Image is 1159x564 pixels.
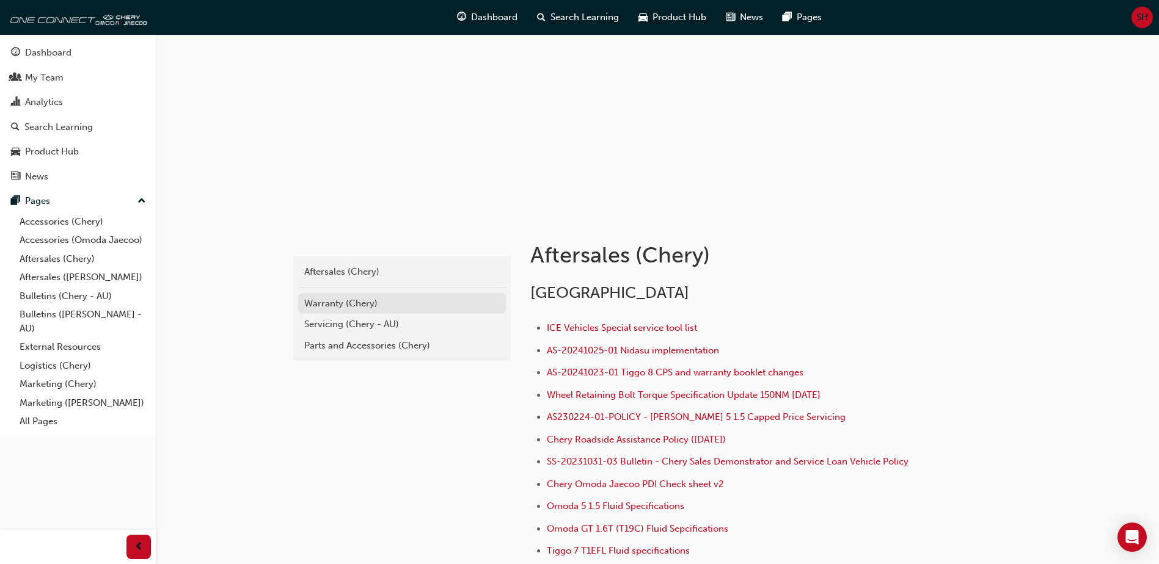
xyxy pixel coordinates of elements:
span: [GEOGRAPHIC_DATA] [530,283,689,302]
div: Servicing (Chery - AU) [304,317,500,331]
button: SH [1132,7,1153,28]
a: All Pages [15,412,151,431]
a: Aftersales (Chery) [298,261,506,283]
span: news-icon [726,10,735,25]
a: Omoda GT 1.6T (T19C) Fluid Sepcifications [547,523,728,534]
a: Omoda 5 1.5 Fluid Specifications [547,501,684,512]
button: Pages [5,190,151,212]
span: prev-icon [134,540,144,555]
div: Open Intercom Messenger [1117,522,1147,552]
button: DashboardMy TeamAnalyticsSearch LearningProduct HubNews [5,39,151,190]
a: car-iconProduct Hub [629,5,716,30]
a: AS230224-01-POLICY - [PERSON_NAME] 5 1.5 Capped Price Servicing [547,411,846,422]
span: pages-icon [11,196,20,207]
a: Tiggo 7 T1EFL Fluid specifications [547,545,690,556]
div: News [25,170,48,184]
a: Product Hub [5,140,151,163]
h1: Aftersales (Chery) [530,242,931,269]
a: ICE Vehicles Special service tool list [547,322,697,333]
a: Logistics (Chery) [15,356,151,375]
a: guage-iconDashboard [447,5,527,30]
span: Search Learning [550,10,619,24]
div: Search Learning [24,120,93,134]
span: people-icon [11,73,20,84]
span: car-icon [638,10,648,25]
a: Dashboard [5,42,151,64]
span: up-icon [137,193,146,209]
a: Aftersales (Chery) [15,250,151,269]
a: Servicing (Chery - AU) [298,314,506,335]
a: Bulletins (Chery - AU) [15,287,151,306]
a: search-iconSearch Learning [527,5,629,30]
span: Pages [797,10,822,24]
a: Wheel Retaining Bolt Torque Specification Update 150NM [DATE] [547,389,821,400]
a: Warranty (Chery) [298,293,506,314]
span: search-icon [11,122,20,133]
span: pages-icon [783,10,792,25]
a: Bulletins ([PERSON_NAME] - AU) [15,305,151,338]
div: Warranty (Chery) [304,297,500,311]
a: SS-20231031-03 Bulletin - Chery Sales Demonstrator and Service Loan Vehicle Policy [547,456,909,467]
span: guage-icon [11,48,20,59]
div: My Team [25,71,64,85]
span: guage-icon [457,10,466,25]
div: Parts and Accessories (Chery) [304,339,500,353]
a: My Team [5,67,151,89]
a: news-iconNews [716,5,773,30]
a: Chery Omoda Jaecoo PDI Check sheet v2 [547,479,724,490]
a: Aftersales ([PERSON_NAME]) [15,268,151,287]
div: Pages [25,194,50,208]
a: Accessories (Chery) [15,212,151,231]
span: News [740,10,763,24]
a: AS-20241023-01 Tiggo 8 CPS and warranty booklet changes [547,367,803,378]
a: Search Learning [5,116,151,139]
span: car-icon [11,146,20,157]
span: Product Hub [653,10,706,24]
a: AS-20241025-01 Nidasu implementation [547,345,719,356]
div: Product Hub [25,145,79,159]
a: Chery Roadside Assistance Policy ([DATE]) [547,434,726,445]
a: Accessories (Omoda Jaecoo) [15,231,151,250]
div: Analytics [25,95,63,109]
a: News [5,165,151,188]
a: Parts and Accessories (Chery) [298,335,506,356]
a: Marketing ([PERSON_NAME]) [15,394,151,413]
span: Dashboard [471,10,517,24]
span: chart-icon [11,97,20,108]
a: Analytics [5,91,151,114]
span: news-icon [11,172,20,183]
span: SH [1136,10,1148,24]
img: oneconnect [6,5,147,29]
a: pages-iconPages [773,5,832,30]
a: Marketing (Chery) [15,375,151,394]
div: Dashboard [25,46,71,60]
div: Aftersales (Chery) [304,265,500,279]
a: External Resources [15,338,151,356]
span: search-icon [537,10,546,25]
